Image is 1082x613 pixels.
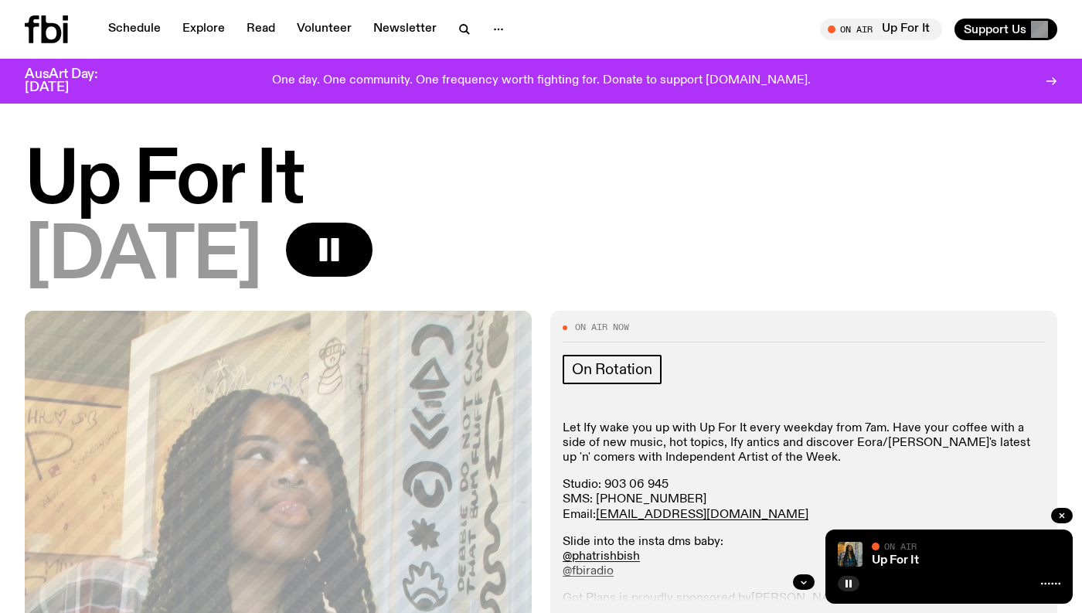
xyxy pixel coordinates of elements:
span: On Air [884,541,917,551]
p: Slide into the insta dms baby: [563,535,1045,580]
a: Read [237,19,284,40]
h3: AusArt Day: [DATE] [25,68,124,94]
span: On Rotation [572,361,652,378]
p: One day. One community. One frequency worth fighting for. Donate to support [DOMAIN_NAME]. [272,74,811,88]
span: [DATE] [25,223,261,292]
a: Schedule [99,19,170,40]
a: Up For It [872,554,919,567]
a: Explore [173,19,234,40]
span: Support Us [964,22,1026,36]
img: Ify - a Brown Skin girl with black braided twists, looking up to the side with her tongue stickin... [838,542,863,567]
a: [EMAIL_ADDRESS][DOMAIN_NAME] [596,509,808,521]
a: Newsletter [364,19,446,40]
a: @phatrishbish [563,550,640,563]
button: On AirUp For It [820,19,942,40]
a: Volunteer [288,19,361,40]
p: Let Ify wake you up with Up For It every weekday from 7am. Have your coffee with a side of new mu... [563,421,1045,466]
button: Support Us [954,19,1057,40]
p: Studio: 903 06 945 SMS: [PHONE_NUMBER] Email: [563,478,1045,523]
h1: Up For It [25,147,1057,216]
a: On Rotation [563,355,662,384]
span: On Air Now [575,323,629,332]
